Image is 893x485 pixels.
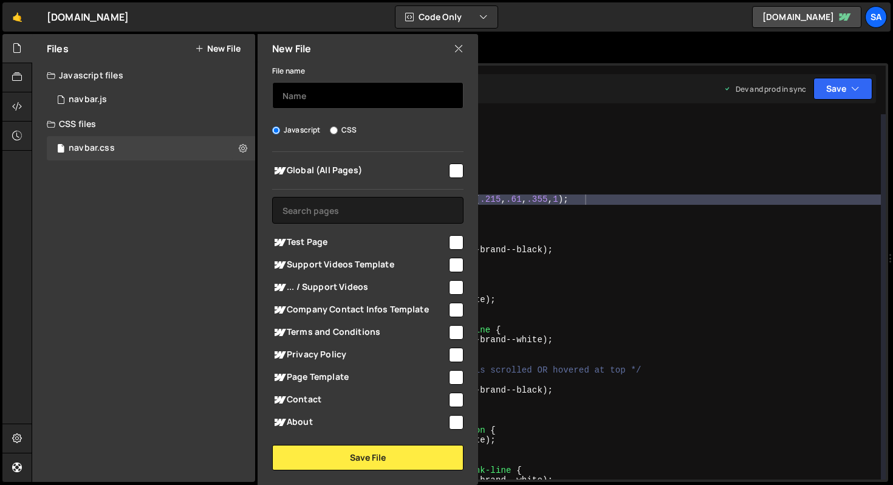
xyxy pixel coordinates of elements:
h2: New File [272,42,311,55]
span: Company Contact Infos Template [272,303,447,317]
span: Support Videos Template [272,258,447,272]
input: Name [272,82,464,109]
div: 16835/46019.css [47,136,255,160]
input: Javascript [272,126,280,134]
div: [DOMAIN_NAME] [47,10,129,24]
span: Global (All Pages) [272,163,447,178]
span: ... / Support Videos [272,280,447,295]
span: Page Template [272,370,447,385]
div: navbar.js [69,94,107,105]
label: CSS [330,124,357,136]
div: navbar.css [69,143,115,154]
button: New File [195,44,241,53]
label: Javascript [272,124,321,136]
input: Search pages [272,197,464,224]
label: File name [272,65,305,77]
a: 🤙 [2,2,32,32]
span: Contact [272,393,447,407]
span: Privacy Policy [272,348,447,362]
div: Javascript files [32,63,255,88]
a: [DOMAIN_NAME] [752,6,861,28]
span: Test Page [272,235,447,250]
h2: Files [47,42,69,55]
button: Save File [272,445,464,470]
span: About [272,415,447,430]
div: Dev and prod in sync [724,84,806,94]
span: Terms and Conditions [272,325,447,340]
div: CSS files [32,112,255,136]
div: 16835/46020.js [47,88,255,112]
a: SA [865,6,887,28]
button: Code Only [395,6,498,28]
input: CSS [330,126,338,134]
button: Save [813,78,872,100]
